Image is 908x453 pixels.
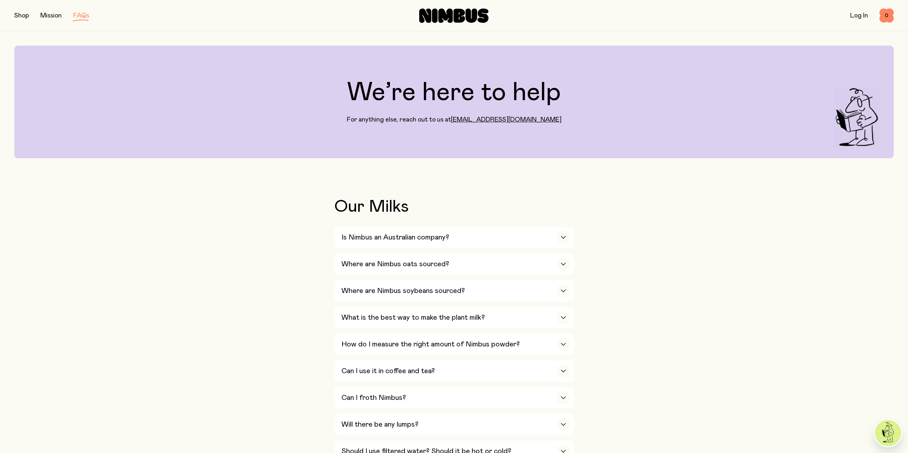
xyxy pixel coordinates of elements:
[347,115,562,124] p: For anything else, reach out to us at
[334,227,574,248] button: Is Nimbus an Australian company?
[341,420,419,429] h3: Will there be any lumps?
[850,12,868,19] a: Log In
[341,260,449,268] h3: Where are Nimbus oats sourced?
[334,334,574,355] button: How do I measure the right amount of Nimbus powder?
[347,80,561,105] h1: We’re here to help
[334,360,574,382] button: Can I use it in coffee and tea?
[341,340,520,349] h3: How do I measure the right amount of Nimbus powder?
[334,414,574,435] button: Will there be any lumps?
[341,287,465,295] h3: Where are Nimbus soybeans sourced?
[334,387,574,408] button: Can I froth Nimbus?
[875,420,901,446] img: agent
[341,367,435,375] h3: Can I use it in coffee and tea?
[334,253,574,275] button: Where are Nimbus oats sourced?
[341,313,485,322] h3: What is the best way to make the plant milk?
[451,117,562,123] a: [EMAIL_ADDRESS][DOMAIN_NAME]
[334,307,574,328] button: What is the best way to make the plant milk?
[40,12,62,19] a: Mission
[341,393,406,402] h3: Can I froth Nimbus?
[879,9,894,23] button: 0
[334,198,574,215] h2: Our Milks
[334,280,574,302] button: Where are Nimbus soybeans sourced?
[341,233,449,242] h3: Is Nimbus an Australian company?
[73,12,89,19] a: FAQs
